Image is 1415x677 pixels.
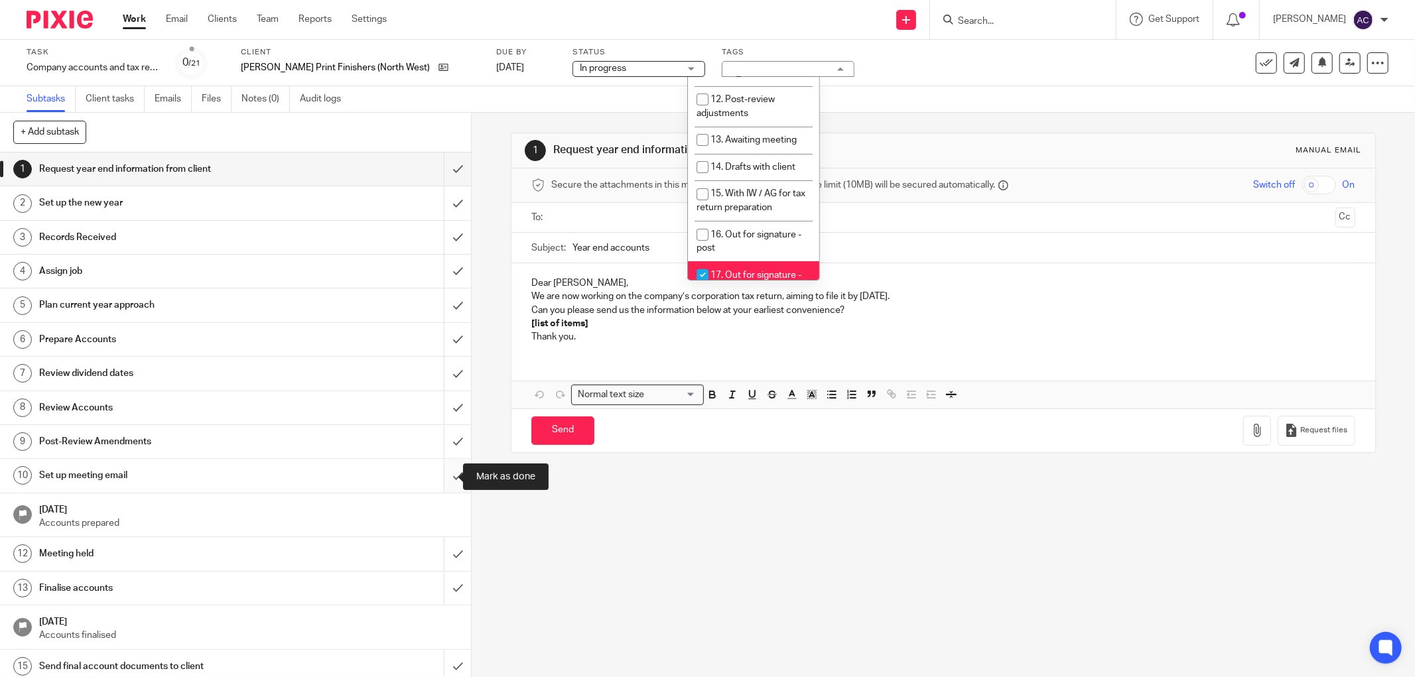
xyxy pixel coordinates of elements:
p: Dear [PERSON_NAME], [531,277,1355,290]
p: We are now working on the company’s corporation tax return, aiming to file it by [DATE]. [531,290,1355,303]
p: Accounts finalised [39,629,458,642]
strong: [list of items] [531,319,588,328]
a: Subtasks [27,86,76,112]
a: Notes (0) [241,86,290,112]
img: Pixie [27,11,93,29]
img: svg%3E [1353,9,1374,31]
h1: Finalise accounts [39,578,301,598]
div: 13 [13,579,32,597]
h1: Request year end information from client [39,159,301,179]
h1: Request year end information from client [553,143,972,157]
button: Cc [1335,208,1355,227]
a: Email [166,13,188,26]
h1: Post-Review Amendments [39,432,301,452]
h1: Set up the new year [39,193,301,213]
h1: Assign job [39,261,301,281]
h1: [DATE] [39,612,458,629]
div: 12 [13,544,32,563]
input: Search [957,16,1076,28]
div: 8 [13,399,32,417]
h1: Send final account documents to client [39,656,301,676]
h1: Records Received [39,227,301,247]
span: 16. Out for signature - post [697,230,801,253]
a: Audit logs [300,86,351,112]
p: [PERSON_NAME] Print Finishers (North West) Limited [241,61,432,74]
span: 17. Out for signature - electronic [697,271,801,294]
button: Request files [1278,416,1355,446]
span: 14. Drafts with client [710,162,795,172]
div: 10 [13,466,32,485]
p: [PERSON_NAME] [1273,13,1346,26]
a: Work [123,13,146,26]
h1: [DATE] [39,500,458,517]
a: Settings [352,13,387,26]
div: 6 [13,330,32,349]
span: Normal text size [574,388,647,402]
span: Get Support [1148,15,1199,24]
label: Task [27,47,159,58]
p: Thank you. [531,330,1355,343]
span: 15. With IW / AG for tax return preparation [697,189,805,212]
label: Subject: [531,241,566,255]
span: [DATE] [496,63,524,72]
h1: Set up meeting email [39,465,301,485]
a: Emails [155,86,192,112]
div: 4 [13,262,32,280]
button: + Add subtask [13,121,86,143]
p: Accounts prepared [39,517,458,530]
div: 3 [13,228,32,247]
div: Company accounts and tax return [27,61,159,74]
span: Switch off [1254,178,1296,192]
h1: Review Accounts [39,398,301,418]
h1: Meeting held [39,544,301,564]
div: 15 [13,657,32,676]
div: 2 [13,194,32,213]
div: 1 [13,160,32,178]
span: 12. Post-review adjustments [697,95,775,118]
a: Team [257,13,279,26]
a: Reports [299,13,332,26]
div: 1 [525,140,546,161]
span: Secure the attachments in this message. Files exceeding the size limit (10MB) will be secured aut... [551,178,995,192]
label: Status [573,47,705,58]
label: To: [531,211,546,224]
div: 5 [13,296,32,315]
label: Tags [722,47,854,58]
span: In progress [580,64,626,73]
span: 13. Awaiting meeting [710,135,797,145]
h1: Review dividend dates [39,363,301,383]
a: Clients [208,13,237,26]
label: Client [241,47,480,58]
div: Search for option [571,385,704,405]
div: 9 [13,432,32,451]
span: Request files [1301,425,1348,436]
p: Can you please send us the information below at your earliest convenience? [531,304,1355,317]
input: Send [531,416,594,445]
span: On [1343,178,1355,192]
small: /21 [189,60,201,67]
input: Search for option [648,388,696,402]
div: Manual email [1296,145,1362,156]
label: Due by [496,47,556,58]
h1: Plan current year approach [39,295,301,315]
div: 0 [183,55,201,70]
h1: Prepare Accounts [39,330,301,349]
a: Files [202,86,232,112]
a: Client tasks [86,86,145,112]
div: 7 [13,364,32,383]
